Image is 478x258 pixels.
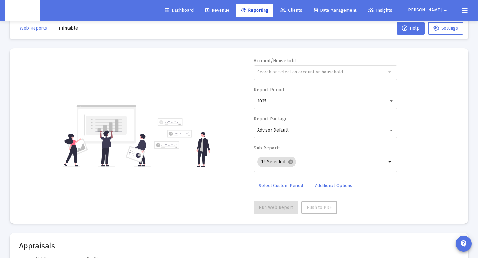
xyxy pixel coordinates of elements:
span: Run Web Report [259,205,293,210]
label: Sub Reports [254,145,280,151]
span: Printable [59,26,78,31]
span: [PERSON_NAME] [407,8,442,13]
button: Push to PDF [301,201,337,214]
span: Push to PDF [307,205,332,210]
a: Clients [275,4,307,17]
button: Run Web Report [254,201,298,214]
button: Help [397,22,425,35]
button: Settings [428,22,463,35]
mat-chip-list: Selection [257,156,386,168]
a: Revenue [200,4,235,17]
img: reporting [63,104,151,167]
span: Select Custom Period [259,183,303,188]
span: Clients [280,8,302,13]
mat-card-title: Appraisals [19,243,459,249]
a: Data Management [309,4,362,17]
label: Report Period [254,87,284,93]
span: Revenue [205,8,229,13]
a: Reporting [236,4,273,17]
mat-icon: arrow_drop_down [386,68,394,76]
mat-icon: arrow_drop_down [386,158,394,166]
span: Settings [441,26,458,31]
button: [PERSON_NAME] [399,4,457,17]
span: Insights [368,8,392,13]
mat-icon: cancel [288,159,294,165]
img: reporting-alt [154,118,210,167]
span: Additional Options [315,183,352,188]
mat-icon: arrow_drop_down [442,4,449,17]
a: Insights [363,4,397,17]
span: Reporting [241,8,268,13]
a: Dashboard [160,4,199,17]
button: Printable [54,22,83,35]
span: Help [402,26,420,31]
span: 2025 [257,98,266,104]
img: Dashboard [10,4,35,17]
input: Search or select an account or household [257,70,386,75]
span: Dashboard [165,8,194,13]
mat-icon: contact_support [460,240,467,247]
span: Data Management [314,8,356,13]
label: Report Package [254,116,288,122]
mat-chip: 19 Selected [257,157,296,167]
label: Account/Household [254,58,296,64]
button: Web Reports [15,22,52,35]
span: Web Reports [20,26,47,31]
span: Advisor Default [257,127,288,133]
